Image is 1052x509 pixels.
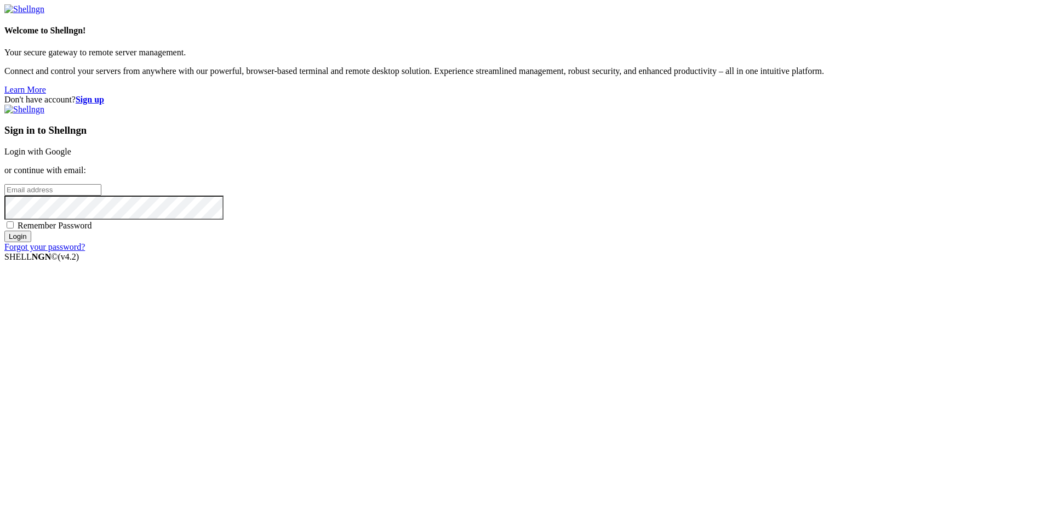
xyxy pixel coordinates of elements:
p: Connect and control your servers from anywhere with our powerful, browser-based terminal and remo... [4,66,1048,76]
p: Your secure gateway to remote server management. [4,48,1048,58]
a: Sign up [76,95,104,104]
a: Learn More [4,85,46,94]
span: 4.2.0 [58,252,79,261]
input: Remember Password [7,221,14,228]
b: NGN [32,252,52,261]
div: Don't have account? [4,95,1048,105]
img: Shellngn [4,4,44,14]
h4: Welcome to Shellngn! [4,26,1048,36]
h3: Sign in to Shellngn [4,124,1048,136]
span: SHELL © [4,252,79,261]
input: Email address [4,184,101,196]
span: Remember Password [18,221,92,230]
p: or continue with email: [4,165,1048,175]
input: Login [4,231,31,242]
a: Login with Google [4,147,71,156]
img: Shellngn [4,105,44,115]
a: Forgot your password? [4,242,85,251]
